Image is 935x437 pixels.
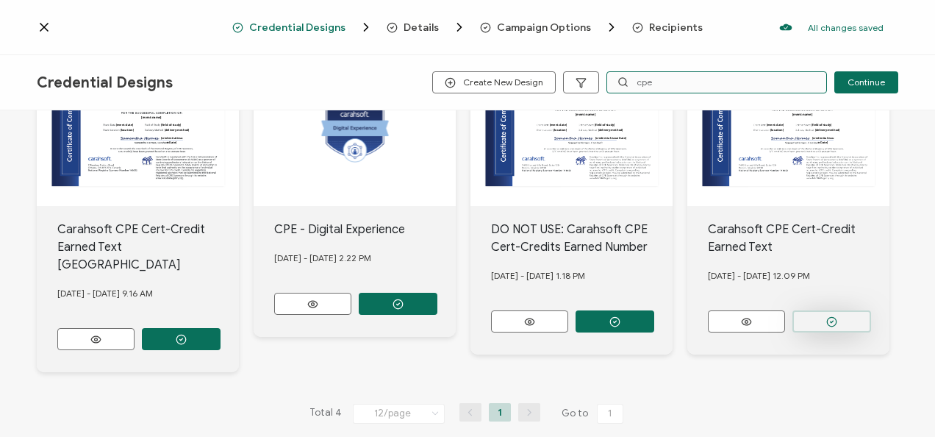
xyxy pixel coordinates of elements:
[497,22,591,33] span: Campaign Options
[249,22,345,33] span: Credential Designs
[489,403,511,422] li: 1
[37,74,173,92] span: Credential Designs
[649,22,703,33] span: Recipients
[632,22,703,33] span: Recipients
[353,404,445,424] input: Select
[57,221,240,274] div: Carahsoft CPE Cert-Credit Earned Text [GEOGRAPHIC_DATA]
[404,22,439,33] span: Details
[387,20,467,35] span: Details
[861,366,935,437] iframe: Chat Widget
[432,71,556,93] button: Create New Design
[232,20,373,35] span: Credential Designs
[848,78,885,87] span: Continue
[808,22,884,33] p: All changes saved
[606,71,827,93] input: Search
[274,221,456,238] div: CPE - Digital Experience
[708,221,890,256] div: Carahsoft CPE Cert-Credit Earned Text
[491,221,673,256] div: DO NOT USE: Carahsoft CPE Cert-Credits Earned Number
[309,403,342,424] span: Total 4
[834,71,898,93] button: Continue
[480,20,619,35] span: Campaign Options
[232,20,703,35] div: Breadcrumb
[274,238,456,278] div: [DATE] - [DATE] 2.22 PM
[57,274,240,313] div: [DATE] - [DATE] 9.16 AM
[708,256,890,296] div: [DATE] - [DATE] 12.09 PM
[445,77,543,88] span: Create New Design
[562,403,626,424] span: Go to
[491,256,673,296] div: [DATE] - [DATE] 1.18 PM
